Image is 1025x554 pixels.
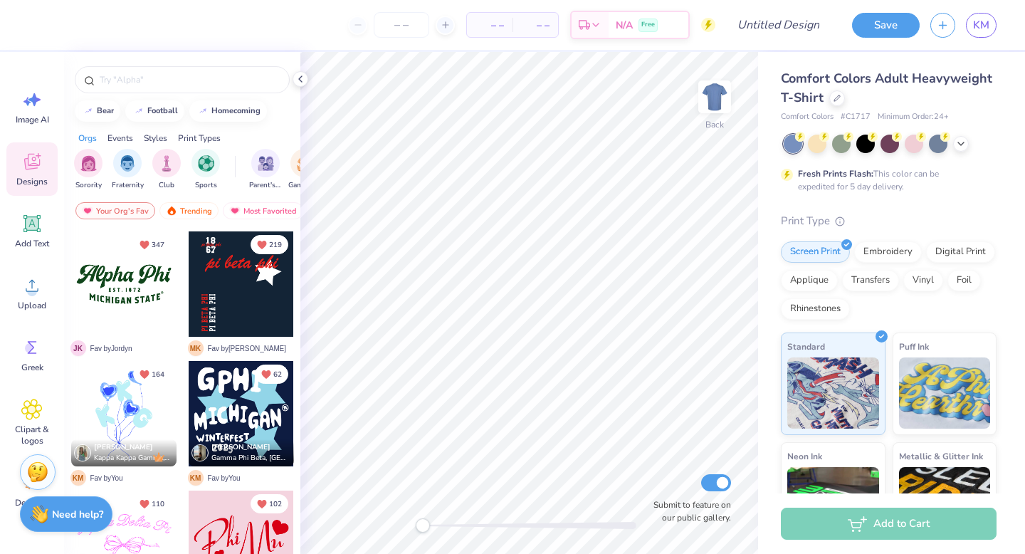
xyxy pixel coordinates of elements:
[16,114,49,125] span: Image AI
[211,107,261,115] div: homecoming
[249,149,282,191] div: filter for Parent's Weekend
[781,298,850,320] div: Rhinestones
[80,155,97,172] img: Sorority Image
[188,340,204,356] span: M K
[112,149,144,191] div: filter for Fraternity
[899,449,983,464] span: Metallic & Glitter Ink
[903,270,943,291] div: Vinyl
[211,453,288,464] span: Gamma Phi Beta, [GEOGRAPHIC_DATA][US_STATE]
[973,17,989,33] span: KM
[133,494,171,513] button: Unlike
[120,155,135,172] img: Fraternity Image
[475,18,504,33] span: – –
[107,132,133,145] div: Events
[926,241,995,263] div: Digital Print
[616,18,633,33] span: N/A
[75,202,155,219] div: Your Org's Fav
[288,149,321,191] button: filter button
[854,241,922,263] div: Embroidery
[75,100,120,122] button: bear
[646,498,731,524] label: Submit to feature on our public gallery.
[159,202,219,219] div: Trending
[152,149,181,191] button: filter button
[52,508,103,521] strong: Need help?
[94,453,171,464] span: Kappa Kappa Gamma, [GEOGRAPHIC_DATA]
[78,132,97,145] div: Orgs
[208,473,241,484] span: Fav by You
[787,449,822,464] span: Neon Ink
[90,473,123,484] span: Fav by You
[125,100,184,122] button: football
[288,149,321,191] div: filter for Game Day
[191,149,220,191] button: filter button
[166,206,177,216] img: trending.gif
[18,300,46,311] span: Upload
[159,180,174,191] span: Club
[178,132,221,145] div: Print Types
[899,339,929,354] span: Puff Ink
[787,357,879,429] img: Standard
[15,238,49,249] span: Add Text
[781,70,992,106] span: Comfort Colors Adult Heavyweight T-Shirt
[83,107,94,115] img: trend_line.gif
[195,180,217,191] span: Sports
[90,343,132,354] span: Fav by Jordyn
[781,241,850,263] div: Screen Print
[189,100,267,122] button: homecoming
[98,73,280,87] input: Try "Alpha"
[899,467,991,538] img: Metallic & Glitter Ink
[74,149,102,191] div: filter for Sorority
[798,167,973,193] div: This color can be expedited for 5 day delivery.
[152,149,181,191] div: filter for Club
[15,497,49,508] span: Decorate
[899,357,991,429] img: Puff Ink
[223,202,303,219] div: Most Favorited
[251,494,288,513] button: Unlike
[798,168,873,179] strong: Fresh Prints Flash:
[74,149,102,191] button: filter button
[288,180,321,191] span: Game Day
[97,107,114,115] div: bear
[374,12,429,38] input: – –
[16,176,48,187] span: Designs
[133,365,171,384] button: Unlike
[21,362,43,373] span: Greek
[641,20,655,30] span: Free
[197,107,209,115] img: trend_line.gif
[297,155,313,172] img: Game Day Image
[878,111,949,123] span: Minimum Order: 24 +
[700,83,729,111] img: Back
[947,270,981,291] div: Foil
[249,180,282,191] span: Parent's Weekend
[269,501,282,508] span: 102
[75,180,102,191] span: Sorority
[70,340,86,356] span: J K
[211,442,270,452] span: [PERSON_NAME]
[852,13,920,38] button: Save
[191,149,220,191] div: filter for Sports
[9,424,56,446] span: Clipart & logos
[273,371,282,378] span: 62
[521,18,550,33] span: – –
[258,155,274,172] img: Parent's Weekend Image
[781,111,834,123] span: Comfort Colors
[249,149,282,191] button: filter button
[112,180,144,191] span: Fraternity
[416,518,430,533] div: Accessibility label
[70,470,86,486] span: K M
[255,365,288,384] button: Unlike
[147,107,178,115] div: football
[133,107,144,115] img: trend_line.gif
[152,371,164,378] span: 164
[188,470,204,486] span: K M
[705,118,724,131] div: Back
[152,501,164,508] span: 110
[781,213,997,229] div: Print Type
[966,13,997,38] a: KM
[781,270,838,291] div: Applique
[94,442,153,452] span: [PERSON_NAME]
[841,111,871,123] span: # C1717
[726,11,831,39] input: Untitled Design
[229,206,241,216] img: most_fav.gif
[144,132,167,145] div: Styles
